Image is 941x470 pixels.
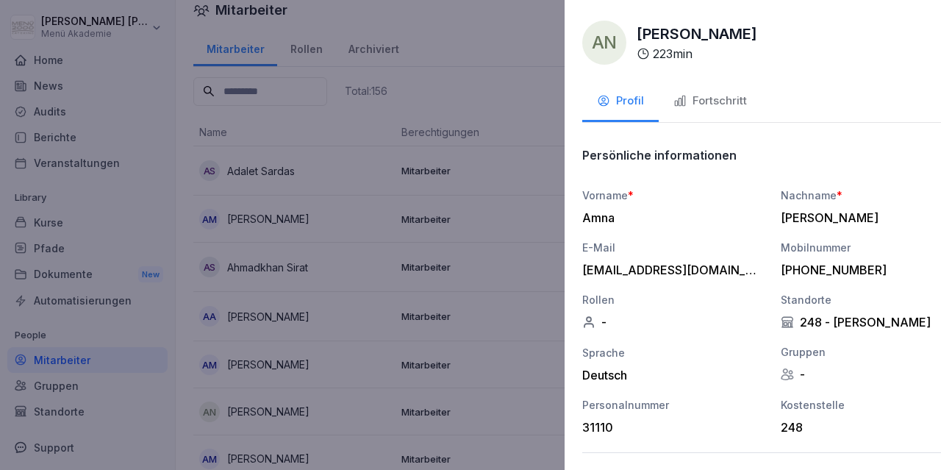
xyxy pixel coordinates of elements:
button: Profil [582,82,659,122]
div: Sprache [582,345,766,360]
div: 31110 [582,420,759,435]
p: Persönliche informationen [582,148,737,163]
div: Vorname [582,188,766,203]
p: 223 min [653,45,693,63]
div: AN [582,21,626,65]
p: [PERSON_NAME] [637,23,757,45]
div: Amna [582,210,759,225]
div: - [582,315,766,330]
button: Fortschritt [659,82,762,122]
div: Personalnummer [582,397,766,413]
div: Deutsch [582,368,766,382]
div: Rollen [582,292,766,307]
div: Profil [597,93,644,110]
div: Fortschritt [673,93,747,110]
div: E-Mail [582,240,766,255]
div: [EMAIL_ADDRESS][DOMAIN_NAME] [582,263,759,277]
